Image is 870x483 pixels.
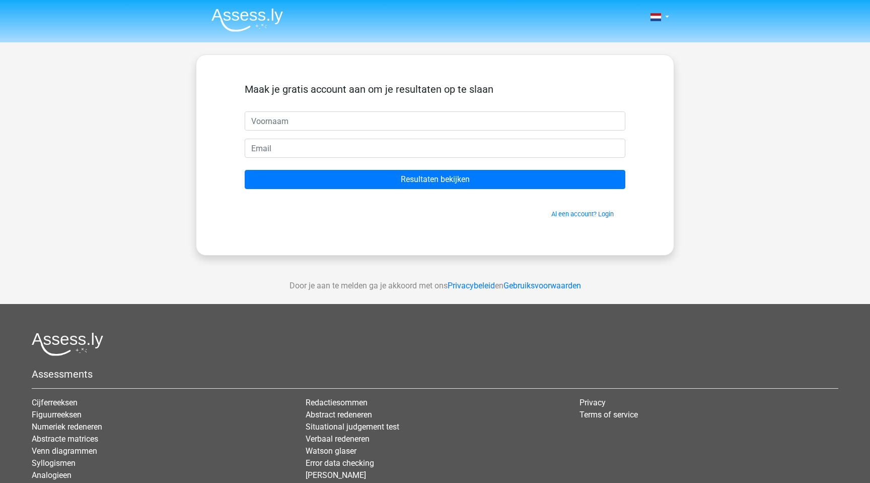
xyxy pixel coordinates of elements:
a: [PERSON_NAME] [306,470,366,480]
img: Assessly logo [32,332,103,356]
a: Venn diagrammen [32,446,97,456]
a: Al een account? Login [551,210,614,218]
input: Voornaam [245,111,625,131]
a: Redactiesommen [306,398,368,407]
a: Numeriek redeneren [32,422,102,432]
a: Privacy [579,398,606,407]
a: Terms of service [579,410,638,419]
a: Gebruiksvoorwaarden [503,281,581,290]
a: Verbaal redeneren [306,434,370,444]
a: Analogieen [32,470,71,480]
a: Privacybeleid [448,281,495,290]
a: Figuurreeksen [32,410,82,419]
a: Error data checking [306,458,374,468]
a: Abstracte matrices [32,434,98,444]
input: Resultaten bekijken [245,170,625,189]
img: Assessly [211,8,283,32]
h5: Maak je gratis account aan om je resultaten op te slaan [245,83,625,95]
a: Abstract redeneren [306,410,372,419]
a: Situational judgement test [306,422,399,432]
a: Cijferreeksen [32,398,78,407]
input: Email [245,139,625,158]
a: Watson glaser [306,446,356,456]
h5: Assessments [32,368,838,380]
a: Syllogismen [32,458,76,468]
